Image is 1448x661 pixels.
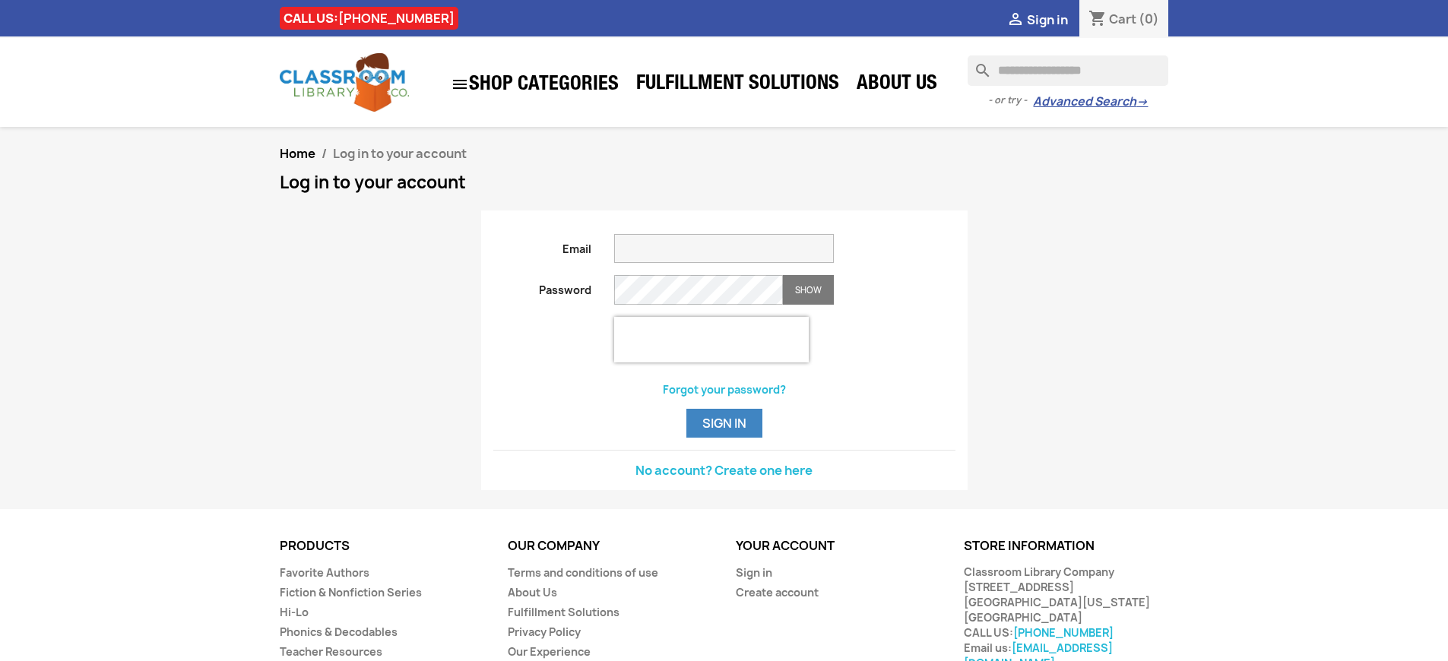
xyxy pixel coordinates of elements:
[443,68,626,101] a: SHOP CATEGORIES
[635,462,813,479] a: No account? Create one here
[1006,11,1068,28] a:  Sign in
[1013,625,1114,640] a: [PHONE_NUMBER]
[1033,94,1148,109] a: Advanced Search→
[508,585,557,599] a: About Us
[964,539,1169,553] p: Store information
[968,55,986,74] i: search
[1006,11,1025,30] i: 
[736,565,772,580] a: Sign in
[1088,11,1107,29] i: shopping_cart
[280,145,315,162] a: Home
[482,234,604,257] label: Email
[280,53,409,112] img: Classroom Library Company
[508,565,658,580] a: Terms and conditions of use
[1139,11,1159,27] span: (0)
[482,275,604,298] label: Password
[1136,94,1148,109] span: →
[629,70,847,100] a: Fulfillment Solutions
[736,585,819,599] a: Create account
[614,275,783,305] input: Password input
[280,539,485,553] p: Products
[783,275,834,305] button: Show
[508,539,713,553] p: Our company
[1027,11,1068,28] span: Sign in
[508,644,591,659] a: Our Experience
[988,93,1033,108] span: - or try -
[280,565,369,580] a: Favorite Authors
[280,644,382,659] a: Teacher Resources
[338,10,455,27] a: [PHONE_NUMBER]
[508,625,581,639] a: Privacy Policy
[968,55,1168,86] input: Search
[736,537,835,554] a: Your account
[686,409,762,438] button: Sign in
[849,70,945,100] a: About Us
[280,7,458,30] div: CALL US:
[280,173,1169,191] h1: Log in to your account
[1109,11,1136,27] span: Cart
[663,382,786,397] a: Forgot your password?
[508,605,619,619] a: Fulfillment Solutions
[451,75,469,93] i: 
[280,605,309,619] a: Hi-Lo
[333,145,467,162] span: Log in to your account
[280,625,398,639] a: Phonics & Decodables
[280,585,422,599] a: Fiction & Nonfiction Series
[614,317,809,362] iframe: reCAPTCHA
